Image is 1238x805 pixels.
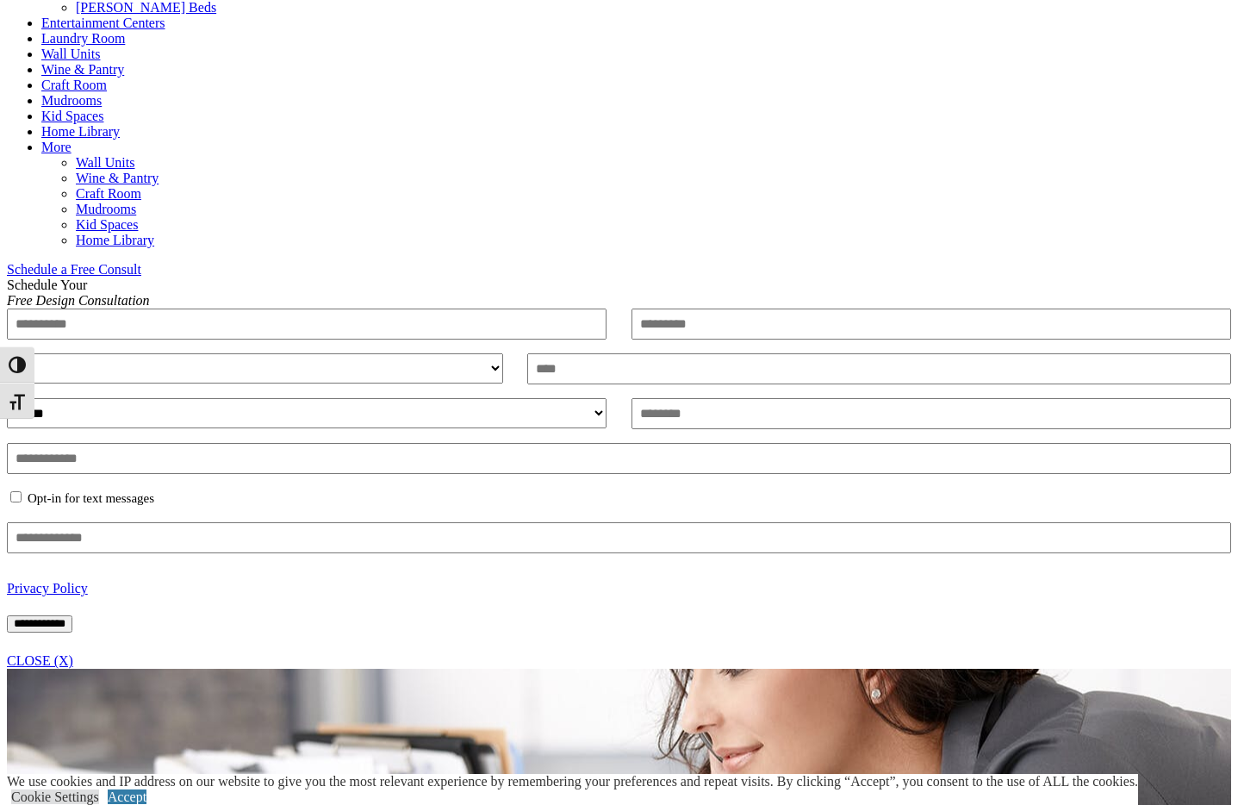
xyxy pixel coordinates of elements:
span: Schedule Your [7,278,150,308]
a: Craft Room [76,186,141,201]
a: Kid Spaces [41,109,103,123]
a: Craft Room [41,78,107,92]
a: Home Library [41,124,120,139]
em: Free Design Consultation [7,293,150,308]
a: Wine & Pantry [41,62,124,77]
a: Wine & Pantry [76,171,159,185]
div: We use cookies and IP address on our website to give you the most relevant experience by remember... [7,774,1138,789]
a: More menu text will display only on big screen [41,140,72,154]
a: Cookie Settings [11,789,99,804]
a: Accept [108,789,146,804]
a: CLOSE (X) [7,653,73,668]
a: Home Library [76,233,154,247]
a: Wall Units [41,47,100,61]
a: Mudrooms [41,93,102,108]
label: Opt-in for text messages [28,491,154,506]
a: Kid Spaces [76,217,138,232]
a: Wall Units [76,155,134,170]
a: Privacy Policy [7,581,88,596]
a: Entertainment Centers [41,16,165,30]
a: Laundry Room [41,31,125,46]
a: Mudrooms [76,202,136,216]
a: Schedule a Free Consult (opens a dropdown menu) [7,262,141,277]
